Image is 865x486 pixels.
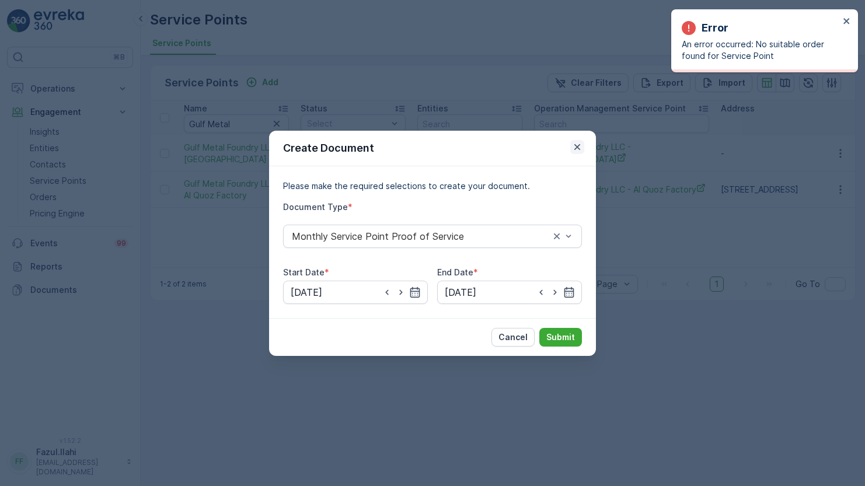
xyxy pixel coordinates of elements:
p: An error occurred: No suitable order found for Service Point [682,39,839,62]
label: End Date [437,267,473,277]
button: close [843,16,851,27]
p: Create Document [283,140,374,156]
input: dd/mm/yyyy [437,281,582,304]
p: Cancel [498,331,528,343]
label: Start Date [283,267,325,277]
input: dd/mm/yyyy [283,281,428,304]
p: Error [702,20,728,36]
p: Submit [546,331,575,343]
label: Document Type [283,202,348,212]
button: Cancel [491,328,535,347]
p: Please make the required selections to create your document. [283,180,582,192]
button: Submit [539,328,582,347]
